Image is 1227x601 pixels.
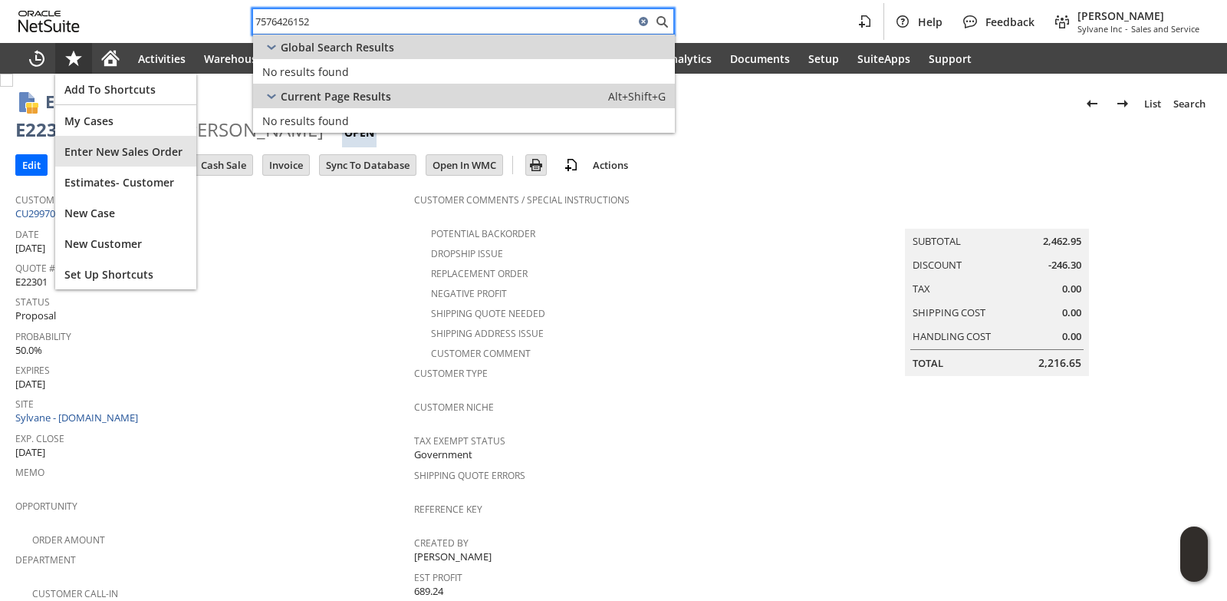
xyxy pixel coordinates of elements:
[919,43,981,74] a: Support
[253,108,675,133] a: No results found
[414,434,505,447] a: Tax Exempt Status
[15,553,76,566] a: Department
[64,236,187,251] span: New Customer
[204,51,263,66] span: Warehouse
[913,282,930,296] a: Tax
[653,12,671,31] svg: Search
[342,118,377,147] div: Open
[913,356,943,370] a: Total
[431,327,544,340] a: Shipping Address Issue
[664,51,712,66] span: Analytics
[15,364,50,377] a: Expires
[414,193,630,206] a: Customer Comments / Special Instructions
[848,43,919,74] a: SuiteApps
[64,82,187,97] span: Add To Shortcuts
[414,469,525,482] a: Shipping Quote Errors
[1083,94,1101,113] img: Previous
[15,343,42,358] span: 50.0%
[721,43,799,74] a: Documents
[55,197,196,228] a: New Case
[1114,94,1132,113] img: Next
[55,167,196,197] a: Estimates- Customer
[799,43,848,74] a: Setup
[253,59,675,84] a: No results found
[431,307,545,320] a: Shipping Quote Needed
[138,51,186,66] span: Activities
[64,114,187,128] span: My Cases
[15,377,45,391] span: [DATE]
[18,43,55,74] a: Recent Records
[15,193,65,206] a: Customer
[414,367,488,380] a: Customer Type
[15,228,39,241] a: Date
[55,74,196,104] div: Add To Shortcuts
[918,15,942,29] span: Help
[15,309,56,323] span: Proposal
[15,206,144,220] a: CU299707 [PERSON_NAME]
[857,51,910,66] span: SuiteApps
[86,117,324,142] div: CU299707 [PERSON_NAME]
[562,156,581,174] img: add-record.svg
[414,401,494,414] a: Customer Niche
[15,398,34,411] a: Site
[55,228,196,259] a: New Customer
[730,51,790,66] span: Documents
[1180,527,1208,582] iframe: Click here to launch Oracle Guided Learning Help Panel
[32,587,118,600] a: Customer Call-in
[15,275,48,289] span: E22301
[262,114,349,128] span: No results found
[808,51,839,66] span: Setup
[281,40,394,54] span: Global Search Results
[64,206,187,220] span: New Case
[129,43,195,74] a: Activities
[608,89,666,104] span: Alt+Shift+G
[55,105,196,136] a: My Cases
[64,49,83,68] svg: Shortcuts
[64,144,187,159] span: Enter New Sales Order
[414,584,443,599] span: 689.24
[587,158,634,172] a: Actions
[18,11,80,32] svg: logo
[431,347,531,360] a: Customer Comment
[1038,355,1081,371] span: 2,216.65
[28,49,46,68] svg: Recent Records
[15,432,64,445] a: Exp. Close
[414,550,492,564] span: [PERSON_NAME]
[1048,258,1081,272] span: -246.30
[1062,282,1081,296] span: 0.00
[985,15,1035,29] span: Feedback
[16,155,47,175] input: Edit
[55,136,196,167] a: Enter New Sales Order
[1138,91,1167,116] a: List
[55,259,196,289] a: Set Up Shortcuts
[431,247,503,260] a: Dropship Issue
[414,503,482,516] a: Reference Key
[1180,555,1208,583] span: Oracle Guided Learning Widget. To move around, please hold and drag
[263,155,309,175] input: Invoice
[15,411,142,424] a: Sylvane - [DOMAIN_NAME]
[913,329,991,343] a: Handling Cost
[32,533,105,547] a: Order Amount
[15,466,44,479] a: Memo
[431,267,528,280] a: Replacement Order
[1125,23,1128,35] span: -
[195,155,252,175] input: Cash Sale
[1043,234,1081,249] span: 2,462.95
[1062,305,1081,320] span: 0.00
[1077,8,1199,23] span: [PERSON_NAME]
[1077,23,1122,35] span: Sylvane Inc
[92,43,129,74] a: Home
[101,49,120,68] svg: Home
[1131,23,1199,35] span: Sales and Service
[426,155,502,175] input: Open In WMC
[15,500,77,513] a: Opportunity
[15,262,55,275] a: Quote #
[195,43,272,74] a: Warehouse
[15,445,45,460] span: [DATE]
[414,447,472,462] span: Government
[15,330,71,343] a: Probability
[320,155,416,175] input: Sync To Database
[431,227,535,240] a: Potential Backorder
[15,241,45,256] span: [DATE]
[1062,329,1081,344] span: 0.00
